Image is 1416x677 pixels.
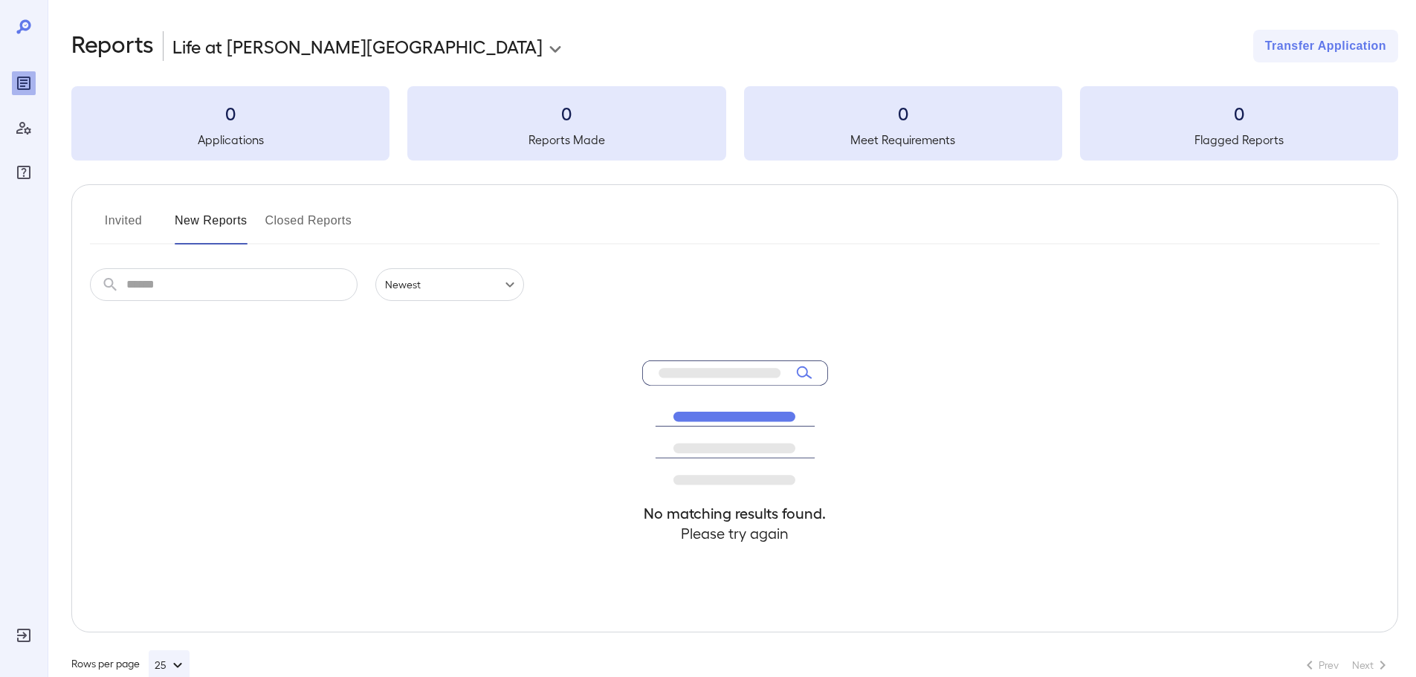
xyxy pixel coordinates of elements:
[71,131,389,149] h5: Applications
[12,623,36,647] div: Log Out
[407,131,725,149] h5: Reports Made
[71,30,154,62] h2: Reports
[642,503,828,523] h4: No matching results found.
[375,268,524,301] div: Newest
[90,209,157,244] button: Invited
[12,116,36,140] div: Manage Users
[1080,131,1398,149] h5: Flagged Reports
[12,161,36,184] div: FAQ
[71,101,389,125] h3: 0
[1253,30,1398,62] button: Transfer Application
[744,131,1062,149] h5: Meet Requirements
[744,101,1062,125] h3: 0
[407,101,725,125] h3: 0
[12,71,36,95] div: Reports
[175,209,248,244] button: New Reports
[1294,653,1398,677] nav: pagination navigation
[642,523,828,543] h4: Please try again
[71,86,1398,161] summary: 0Applications0Reports Made0Meet Requirements0Flagged Reports
[265,209,352,244] button: Closed Reports
[1080,101,1398,125] h3: 0
[172,34,543,58] p: Life at [PERSON_NAME][GEOGRAPHIC_DATA]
